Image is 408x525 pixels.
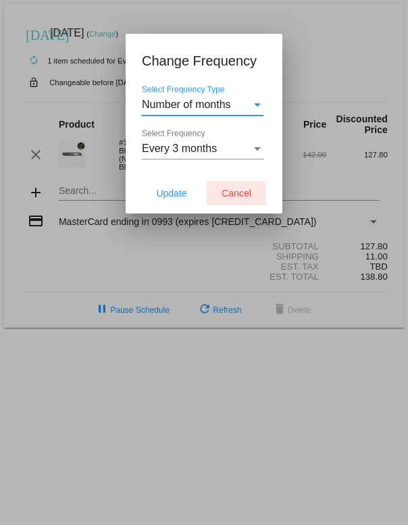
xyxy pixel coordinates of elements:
[142,143,217,154] span: Every 3 months
[156,188,186,199] span: Update
[142,50,266,72] h1: Change Frequency
[142,99,231,110] span: Number of months
[142,99,263,111] mat-select: Select Frequency Type
[142,143,263,155] mat-select: Select Frequency
[142,181,201,205] button: Update
[222,188,251,199] span: Cancel
[207,181,266,205] button: Cancel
